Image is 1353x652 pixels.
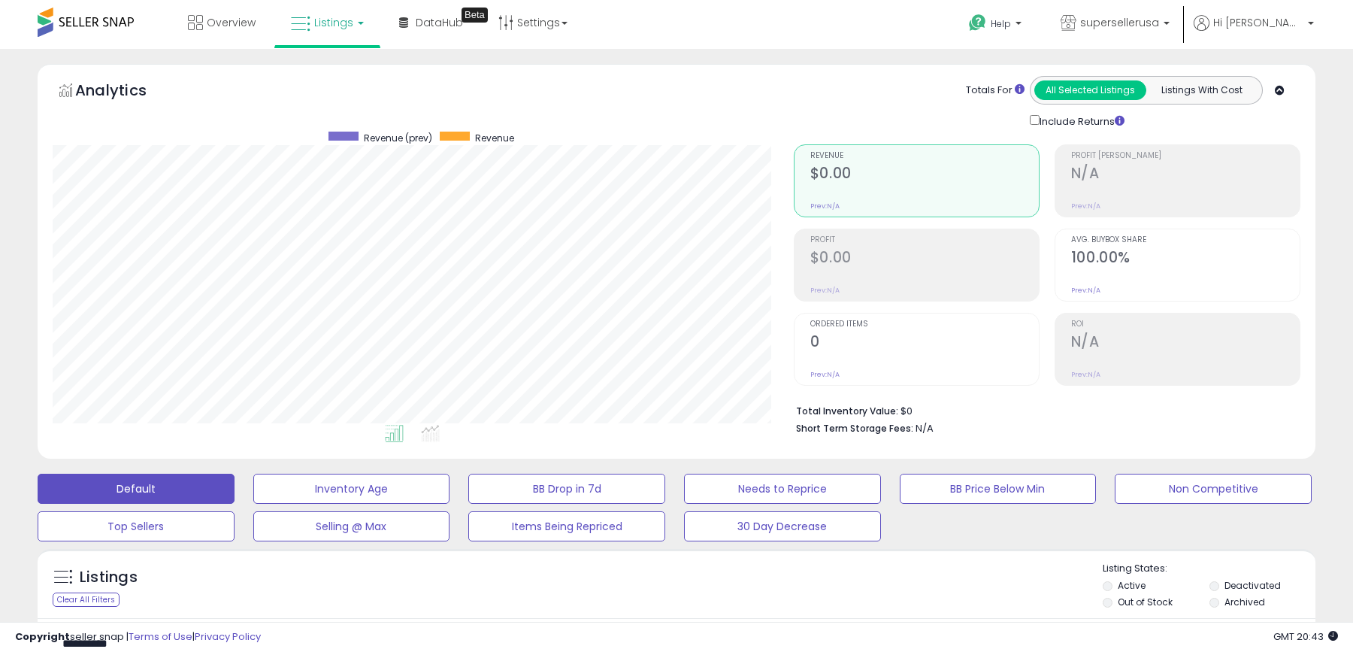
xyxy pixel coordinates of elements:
h5: Analytics [75,80,176,105]
small: Prev: N/A [1071,370,1100,379]
button: Inventory Age [253,474,450,504]
label: Deactivated [1224,579,1281,592]
span: Ordered Items [810,320,1039,329]
span: Profit [PERSON_NAME] [1071,152,1300,160]
h2: 100.00% [1071,249,1300,269]
div: seller snap | | [15,630,261,644]
a: Privacy Policy [195,629,261,644]
span: N/A [916,421,934,435]
small: Prev: N/A [810,370,840,379]
button: All Selected Listings [1034,80,1146,100]
span: 2025-09-14 20:43 GMT [1273,629,1338,644]
small: Prev: N/A [810,286,840,295]
h2: $0.00 [810,165,1039,185]
span: Revenue [810,152,1039,160]
button: Selling @ Max [253,511,450,541]
b: Total Inventory Value: [796,405,898,417]
button: BB Drop in 7d [468,474,665,504]
small: Prev: N/A [1071,202,1100,211]
button: BB Price Below Min [900,474,1097,504]
div: Totals For [966,83,1025,98]
p: Listing States: [1103,562,1315,576]
a: Hi [PERSON_NAME] [1194,15,1314,49]
li: $0 [796,401,1289,419]
span: Avg. Buybox Share [1071,236,1300,244]
button: Listings With Cost [1146,80,1258,100]
button: Needs to Reprice [684,474,881,504]
i: Get Help [968,14,987,32]
span: DataHub [416,15,463,30]
div: Include Returns [1019,112,1143,129]
h2: N/A [1071,165,1300,185]
label: Out of Stock [1118,596,1173,608]
span: Overview [207,15,256,30]
span: Hi [PERSON_NAME] [1213,15,1303,30]
span: Help [991,17,1011,30]
span: Profit [810,236,1039,244]
span: Revenue (prev) [364,132,432,144]
button: Non Competitive [1115,474,1312,504]
button: Items Being Repriced [468,511,665,541]
small: Prev: N/A [810,202,840,211]
h2: $0.00 [810,249,1039,269]
b: Short Term Storage Fees: [796,422,913,435]
h2: N/A [1071,333,1300,353]
span: Revenue [475,132,514,144]
span: ROI [1071,320,1300,329]
button: Default [38,474,235,504]
small: Prev: N/A [1071,286,1100,295]
a: Help [957,2,1037,49]
h2: 0 [810,333,1039,353]
a: Terms of Use [129,629,192,644]
h5: Listings [80,567,138,588]
div: Clear All Filters [53,593,120,607]
label: Active [1118,579,1146,592]
strong: Copyright [15,629,70,644]
label: Archived [1224,596,1265,608]
button: 30 Day Decrease [684,511,881,541]
button: Top Sellers [38,511,235,541]
span: Listings [314,15,353,30]
div: Tooltip anchor [462,8,488,23]
span: supersellerusa [1080,15,1159,30]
